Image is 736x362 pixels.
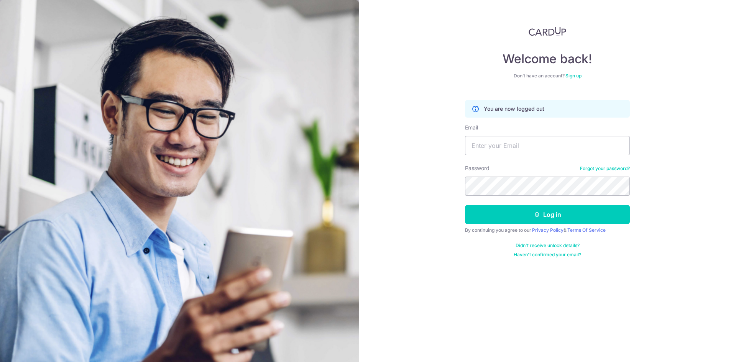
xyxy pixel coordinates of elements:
a: Haven't confirmed your email? [514,252,581,258]
a: Terms Of Service [567,227,606,233]
img: CardUp Logo [529,27,566,36]
h4: Welcome back! [465,51,630,67]
label: Password [465,164,490,172]
a: Sign up [565,73,582,79]
div: Don’t have an account? [465,73,630,79]
label: Email [465,124,478,131]
div: By continuing you agree to our & [465,227,630,233]
input: Enter your Email [465,136,630,155]
p: You are now logged out [484,105,544,113]
button: Log in [465,205,630,224]
a: Didn't receive unlock details? [516,242,580,249]
a: Privacy Policy [532,227,563,233]
a: Forgot your password? [580,165,630,172]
